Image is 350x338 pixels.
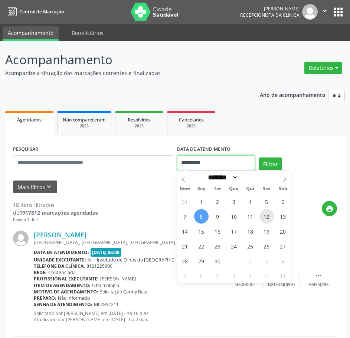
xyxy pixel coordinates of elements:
span: Setembro 11, 2025 [243,209,258,224]
span: Outubro 6, 2025 [194,269,209,283]
span: Qua [226,186,242,191]
button: print [322,201,337,216]
span: Agendados [17,117,42,123]
span: Setembro 20, 2025 [276,224,290,238]
b: Telefone da clínica: [34,263,85,269]
span: Ter [209,186,226,191]
span: Setembro 29, 2025 [194,254,209,268]
input: Year [238,173,262,181]
i:  [321,7,329,15]
span: Setembro 6, 2025 [276,194,290,209]
span: Setembro 14, 2025 [178,224,192,238]
span: Setembro 13, 2025 [276,209,290,224]
div: [GEOGRAPHIC_DATA], [GEOGRAPHIC_DATA], [GEOGRAPHIC_DATA] [34,239,226,246]
div: 18 itens filtrados [13,201,98,209]
span: Setembro 22, 2025 [194,239,209,253]
span: Outubro 3, 2025 [259,254,274,268]
span: Setembro 8, 2025 [194,209,209,224]
span: Setembro 25, 2025 [243,239,258,253]
span: Setembro 24, 2025 [227,239,241,253]
button: Mais filtroskeyboard_arrow_down [13,181,57,194]
div: 2025 [173,123,210,129]
a: Beneficiários [66,26,109,39]
button:  [318,4,332,20]
button: Relatórios [304,62,342,74]
span: M02892211 [94,301,119,308]
span: Setembro 9, 2025 [210,209,225,224]
label: DATA DE ATENDIMENTO [177,144,230,155]
span: Setembro 12, 2025 [259,209,274,224]
span: Setembro 16, 2025 [210,224,225,238]
a: Acompanhamento [3,26,59,41]
img: img [302,4,318,20]
span: Setembro 17, 2025 [227,224,241,238]
span: Setembro 2, 2025 [210,194,225,209]
span: Outubro 7, 2025 [210,269,225,283]
span: Setembro 27, 2025 [276,239,290,253]
strong: 1917812 marcações agendadas [19,209,98,216]
span: Setembro 21, 2025 [178,239,192,253]
span: Setembro 23, 2025 [210,239,225,253]
b: Profissional executante: [34,276,99,282]
div: Página 1 de 2 [13,217,98,223]
span: Sáb [275,186,291,191]
span: Setembro 30, 2025 [210,254,225,268]
span: Não compareceram [63,117,106,123]
span: Dom [177,186,193,191]
i: print [326,205,334,213]
span: Setembro 5, 2025 [259,194,274,209]
img: img [13,231,29,246]
div: de [13,209,98,217]
span: Credenciada [48,269,76,276]
span: Não informado [58,295,90,301]
span: Seg [193,186,209,191]
b: Motivo de agendamento: [34,289,98,295]
button: Filtrar [259,157,282,170]
span: Outubro 5, 2025 [178,269,192,283]
span: Recepcionista da clínica [240,12,300,18]
span: 8121225000 [86,263,112,269]
b: Unidade executante: [34,257,86,263]
span: Agosto 31, 2025 [178,194,192,209]
b: Data de atendimento: [34,249,89,256]
b: Rede: [34,269,47,276]
span: Setembro 18, 2025 [243,224,258,238]
span: Outubro 10, 2025 [259,269,274,283]
span: Ior - Institudo de Olhos do [GEOGRAPHIC_DATA] [88,257,190,263]
span: Setembro 15, 2025 [194,224,209,238]
span: Cancelados [179,117,204,123]
span: [DATE] 08:00 [91,248,122,257]
button: apps [332,6,345,19]
a: Central de Marcação [5,6,64,18]
span: Sex [258,186,275,191]
span: Solicitação Cariny Baia. [100,289,148,295]
div: [PERSON_NAME] [240,6,300,12]
a: [PERSON_NAME] [34,231,86,239]
span: Setembro 4, 2025 [243,194,258,209]
label: PESQUISAR [13,144,38,155]
span: Qui [242,186,258,191]
p: Ano de acompanhamento [260,90,326,99]
span: Outubro 1, 2025 [227,254,241,268]
span: Outubro 2, 2025 [243,254,258,268]
select: Month [206,173,238,181]
b: Preparo: [34,295,56,301]
div: 2025 [121,123,158,129]
p: Acompanhe a situação das marcações correntes e finalizadas [5,69,243,77]
i:  [314,272,323,280]
span: Setembro 7, 2025 [178,209,192,224]
p: Solicitado por [PERSON_NAME] em [DATE] - há 18 dias Atualizado por [PERSON_NAME] em [DATE] - há 2... [34,310,226,323]
span: Setembro 19, 2025 [259,224,274,238]
span: Setembro 3, 2025 [227,194,241,209]
div: Mais ações [308,282,328,287]
span: Outubro 8, 2025 [227,269,241,283]
b: Senha de atendimento: [34,301,92,308]
span: Outubro 11, 2025 [276,269,290,283]
span: [PERSON_NAME] [100,276,136,282]
span: Outubro 4, 2025 [276,254,290,268]
span: Setembro 26, 2025 [259,239,274,253]
span: Central de Marcação [19,9,64,15]
span: Outubro 9, 2025 [243,269,258,283]
span: Setembro 28, 2025 [178,254,192,268]
span: Oftalmologia [92,282,119,289]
